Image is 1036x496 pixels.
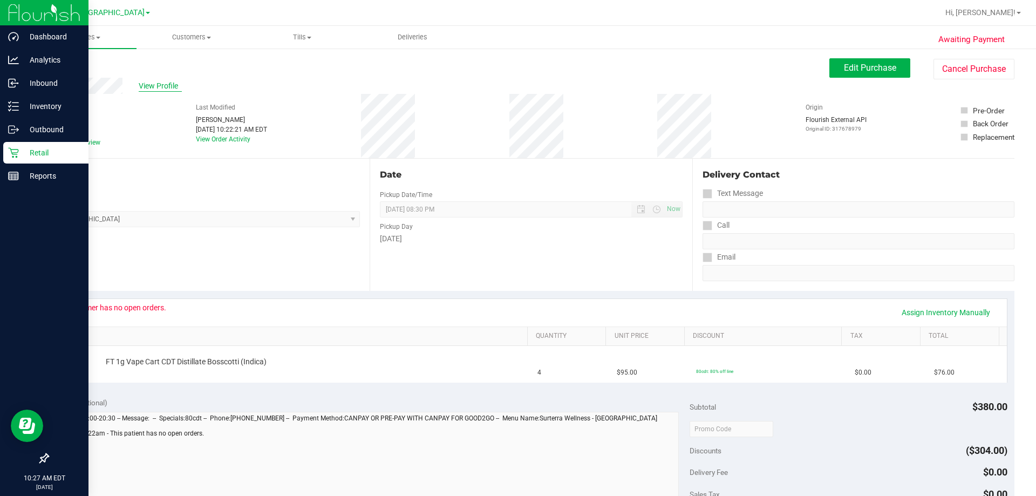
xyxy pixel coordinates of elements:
[71,8,145,17] span: [GEOGRAPHIC_DATA]
[983,466,1007,478] span: $0.00
[8,101,19,112] inline-svg: Inventory
[973,132,1014,142] div: Replacement
[973,118,1008,129] div: Back Order
[617,368,637,378] span: $95.00
[703,168,1014,181] div: Delivery Contact
[383,32,442,42] span: Deliveries
[5,473,84,483] p: 10:27 AM EDT
[19,100,84,113] p: Inventory
[693,332,837,341] a: Discount
[196,115,267,125] div: [PERSON_NAME]
[8,31,19,42] inline-svg: Dashboard
[64,332,523,341] a: SKU
[703,201,1014,218] input: Format: (999) 999-9999
[196,103,235,112] label: Last Modified
[615,332,680,341] a: Unit Price
[19,123,84,136] p: Outbound
[933,59,1014,79] button: Cancel Purchase
[248,32,357,42] span: Tills
[8,147,19,158] inline-svg: Retail
[806,125,867,133] p: Original ID: 317678979
[196,125,267,134] div: [DATE] 10:22:21 AM EDT
[11,410,43,442] iframe: Resource center
[806,103,823,112] label: Origin
[850,332,916,341] a: Tax
[247,26,358,49] a: Tills
[703,249,735,265] label: Email
[929,332,994,341] a: Total
[19,53,84,66] p: Analytics
[8,124,19,135] inline-svg: Outbound
[966,445,1007,456] span: ($304.00)
[19,146,84,159] p: Retail
[380,168,682,181] div: Date
[690,468,728,477] span: Delivery Fee
[972,401,1007,412] span: $380.00
[536,332,602,341] a: Quantity
[844,63,896,73] span: Edit Purchase
[8,78,19,89] inline-svg: Inbound
[19,30,84,43] p: Dashboard
[829,58,910,78] button: Edit Purchase
[106,357,267,367] span: FT 1g Vape Cart CDT Distillate Bosscotti (Indica)
[196,135,250,143] a: View Order Activity
[945,8,1015,17] span: Hi, [PERSON_NAME]!
[8,171,19,181] inline-svg: Reports
[690,421,773,437] input: Promo Code
[934,368,955,378] span: $76.00
[8,55,19,65] inline-svg: Analytics
[137,32,247,42] span: Customers
[65,303,166,312] div: Customer has no open orders.
[703,186,763,201] label: Text Message
[380,190,432,200] label: Pickup Date/Time
[19,169,84,182] p: Reports
[703,218,730,233] label: Call
[380,233,682,244] div: [DATE]
[806,115,867,133] div: Flourish External API
[690,403,716,411] span: Subtotal
[19,77,84,90] p: Inbound
[855,368,871,378] span: $0.00
[690,441,721,460] span: Discounts
[895,303,997,322] a: Assign Inventory Manually
[137,26,247,49] a: Customers
[696,369,733,374] span: 80cdt: 80% off line
[357,26,468,49] a: Deliveries
[139,80,182,92] span: View Profile
[537,368,541,378] span: 4
[703,233,1014,249] input: Format: (999) 999-9999
[380,222,413,232] label: Pickup Day
[973,105,1005,116] div: Pre-Order
[5,483,84,491] p: [DATE]
[938,33,1005,46] span: Awaiting Payment
[47,168,360,181] div: Location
